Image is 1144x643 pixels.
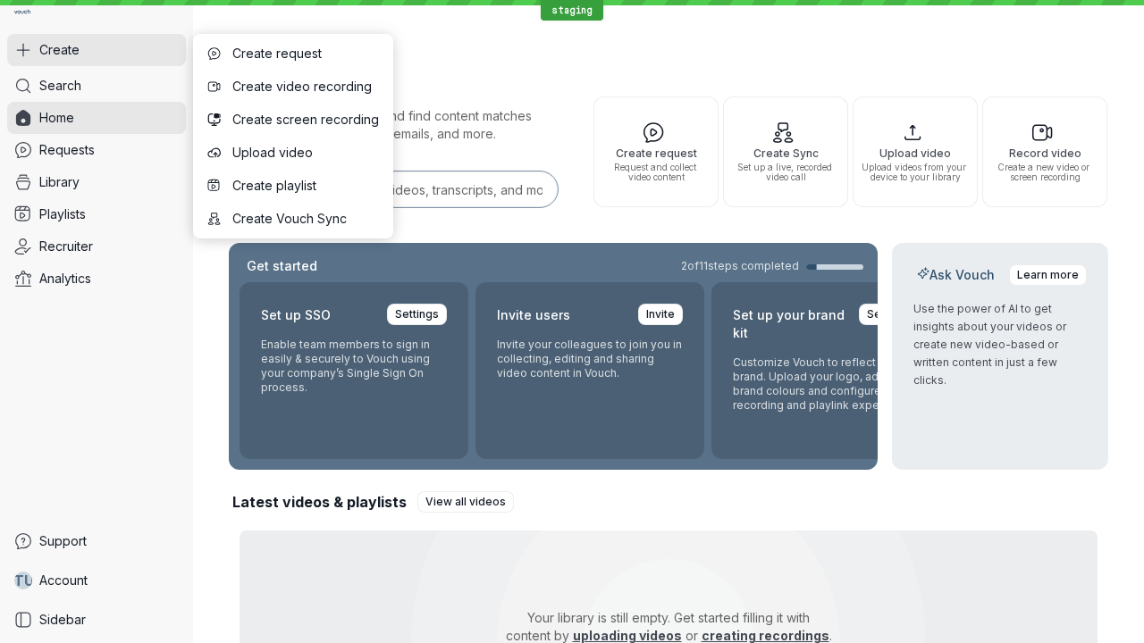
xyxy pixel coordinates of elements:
[395,305,439,323] span: Settings
[859,304,919,325] a: Settings
[232,144,379,162] span: Upload video
[646,305,675,323] span: Invite
[232,492,407,512] h2: Latest videos & playlists
[7,134,186,166] a: Requests
[982,96,1107,207] button: Record videoCreate a new video or screen recording
[425,493,506,511] span: View all videos
[261,338,447,395] p: Enable team members to sign in easily & securely to Vouch using your company’s Single Sign On pro...
[7,263,186,295] a: Analytics
[573,628,682,643] a: uploading videos
[497,338,683,380] p: Invite your colleagues to join you in collecting, editing and sharing video content in Vouch.
[990,163,1099,182] span: Create a new video or screen recording
[39,238,93,255] span: Recruiter
[593,96,719,207] button: Create requestRequest and collect video content
[39,109,74,127] span: Home
[39,173,80,191] span: Library
[702,628,829,643] a: creating recordings
[387,304,447,325] a: Settings
[913,266,998,284] h2: Ask Vouch
[990,147,1099,159] span: Record video
[7,230,186,263] a: Recruiter
[867,305,911,323] span: Settings
[232,111,379,129] span: Create screen recording
[638,304,683,325] a: Invite
[861,147,970,159] span: Upload video
[1017,266,1079,284] span: Learn more
[39,41,80,59] span: Create
[24,572,34,589] span: U
[13,572,24,589] span: T
[39,205,86,223] span: Playlists
[723,96,848,207] button: Create SyncSet up a live, recorded video call
[39,572,88,589] span: Account
[197,71,390,103] button: Create video recording
[7,525,186,557] a: Support
[229,36,1108,86] h1: Hi, Test!
[7,34,186,66] button: Create
[853,96,978,207] button: Upload videoUpload videos from your device to your library
[733,355,919,413] p: Customize Vouch to reflect your brand. Upload your logo, adjust brand colours and configure the r...
[7,604,186,636] a: Sidebar
[197,203,390,235] button: Create Vouch Sync
[731,163,840,182] span: Set up a live, recorded video call
[197,137,390,169] button: Upload video
[913,300,1087,389] p: Use the power of AI to get insights about your videos or create new video-based or written conten...
[39,141,95,159] span: Requests
[7,7,38,20] a: Go to homepage
[39,532,87,550] span: Support
[232,78,379,96] span: Create video recording
[39,77,81,95] span: Search
[232,210,379,228] span: Create Vouch Sync
[681,259,863,273] a: 2of11steps completed
[497,304,570,327] h2: Invite users
[681,259,799,273] span: 2 of 11 steps completed
[7,102,186,134] a: Home
[39,270,91,288] span: Analytics
[731,147,840,159] span: Create Sync
[243,257,321,275] h2: Get started
[733,304,848,345] h2: Set up your brand kit
[601,147,711,159] span: Create request
[7,70,186,102] a: Search
[261,304,331,327] h2: Set up SSO
[229,107,561,143] p: Search for any keywords and find content matches through transcriptions, user emails, and more.
[232,177,379,195] span: Create playlist
[197,38,390,70] button: Create request
[232,45,379,63] span: Create request
[7,564,186,597] a: TUAccount
[1009,264,1087,286] a: Learn more
[197,104,390,136] button: Create screen recording
[861,163,970,182] span: Upload videos from your device to your library
[197,170,390,202] button: Create playlist
[7,166,186,198] a: Library
[39,611,86,629] span: Sidebar
[601,163,711,182] span: Request and collect video content
[7,198,186,230] a: Playlists
[417,491,514,513] a: View all videos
